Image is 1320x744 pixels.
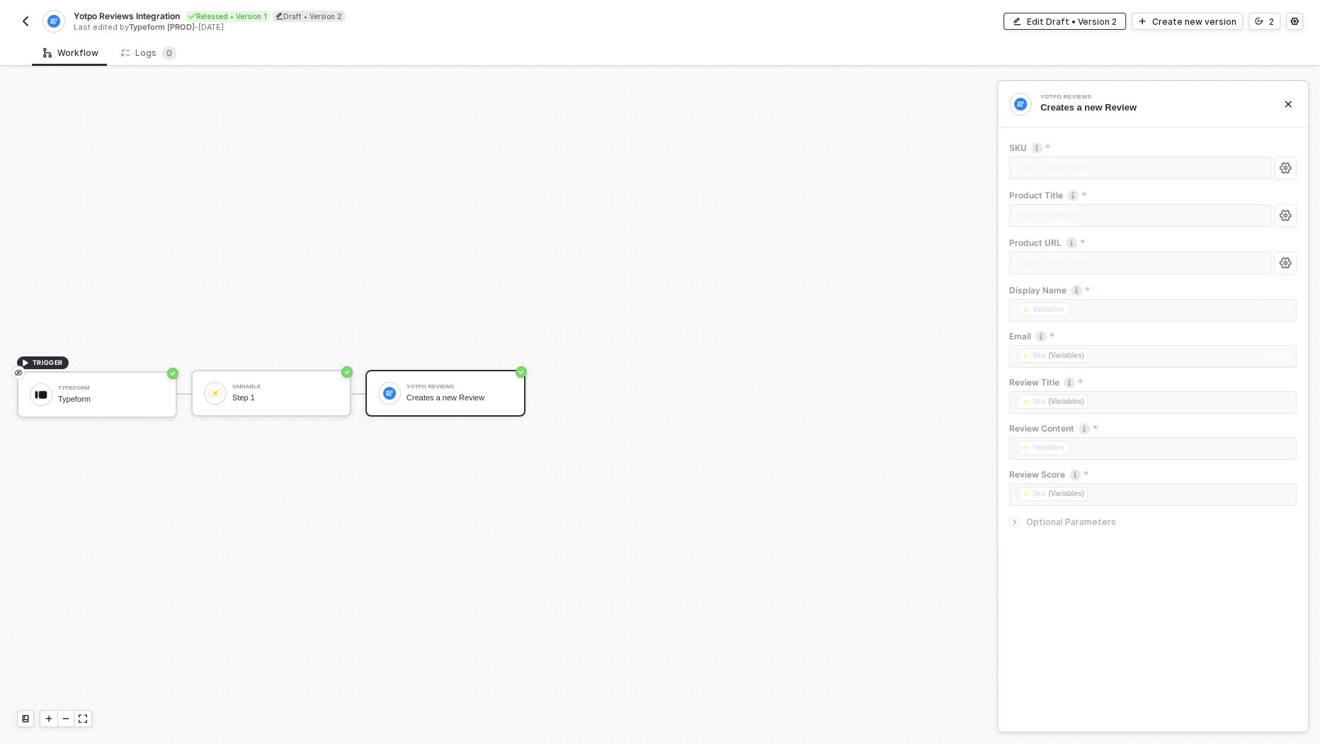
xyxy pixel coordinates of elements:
[17,13,34,30] button: back
[1003,13,1126,30] button: Edit Draft • Version 2
[1066,237,1077,249] img: icon-info
[74,10,180,22] span: Yotpo Reviews Integration
[1138,17,1147,26] span: icon-play
[45,714,53,723] span: icon-play
[1027,16,1117,28] div: Edit Draft • Version 2
[186,11,270,22] div: Released • Version 1
[1248,13,1280,30] button: 2
[1152,16,1236,28] div: Create new version
[21,359,30,367] span: icon-play
[1026,517,1116,527] span: Optional Parameters
[1009,237,1297,249] label: Product URL
[167,368,178,379] span: icon-success-page
[1009,284,1297,296] label: Display Name
[1021,305,1030,314] img: fieldIcon
[273,11,345,22] div: Draft • Version 2
[35,388,47,401] img: icon
[1009,142,1297,154] label: SKU
[43,47,98,59] div: Workflow
[62,714,70,723] span: icon-minus
[1021,444,1030,452] img: fieldIcon
[1284,100,1292,108] span: icon-close
[14,367,23,378] span: eye-invisible
[232,393,338,402] div: Step 1
[1279,210,1292,221] span: icon-settings
[20,16,31,27] img: back
[1021,351,1030,360] img: fieldIcon
[209,387,222,400] img: icon
[1014,98,1027,111] img: integration-icon
[1021,398,1030,406] img: fieldIcon
[1009,189,1297,201] label: Product Title
[406,384,513,390] div: Yotpo Reviews
[1011,518,1019,526] span: icon-arrow-right-small
[33,357,63,368] span: TRIGGER
[1132,13,1243,30] button: Create new version
[47,15,59,28] img: integration-icon
[1255,17,1263,26] span: icon-versioning
[383,387,396,400] img: icon
[1031,142,1042,154] img: icon-info
[275,12,283,20] span: icon-edit
[406,393,513,402] div: Creates a new Review
[1009,330,1297,342] label: Email
[58,395,164,404] div: Typeform
[516,366,527,378] span: icon-success-page
[1071,285,1082,296] img: icon-info
[162,46,176,60] sup: 0
[1040,101,1261,114] div: Creates a new Review
[232,384,338,390] div: Variable
[58,385,164,391] div: Typeform
[1013,17,1021,26] span: icon-edit
[1069,469,1081,480] img: icon-info
[1035,331,1047,342] img: icon-info
[1290,17,1299,26] span: icon-settings
[1279,257,1292,269] span: icon-settings
[79,714,87,723] span: icon-expand
[1269,16,1274,28] div: 2
[1279,162,1292,174] span: icon-settings
[1067,190,1079,201] img: icon-info
[1021,490,1030,498] img: fieldIcon
[341,366,353,378] span: icon-success-page
[1064,377,1075,388] img: icon-info
[1009,514,1297,530] div: Optional Parameters
[121,46,176,60] div: Logs
[1009,468,1297,480] label: Review Score
[1079,423,1090,434] img: icon-info
[74,22,659,33] div: Last edited by - [DATE]
[1009,376,1297,388] label: Review Title
[129,22,195,32] span: Typeform [PROD]
[1009,422,1297,434] label: Review Content
[1040,94,1253,100] div: Yotpo Reviews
